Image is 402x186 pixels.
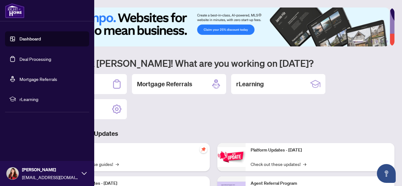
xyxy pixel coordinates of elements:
button: Open asap [377,164,396,183]
a: Mortgage Referrals [19,76,57,82]
p: Self-Help [66,147,205,154]
button: 1 [353,40,363,43]
img: Slide 0 [33,8,390,46]
button: 5 [381,40,383,43]
span: → [303,161,306,167]
span: [EMAIL_ADDRESS][DOMAIN_NAME] [22,174,79,181]
a: Check out these updates!→ [251,161,306,167]
img: Profile Icon [7,167,19,179]
h1: Welcome back [PERSON_NAME]! What are you working on [DATE]? [33,57,394,69]
button: 3 [371,40,373,43]
h2: Mortgage Referrals [137,80,192,88]
span: → [116,161,119,167]
span: [PERSON_NAME] [22,166,79,173]
button: 2 [366,40,368,43]
h2: rLearning [236,80,264,88]
h3: Brokerage & Industry Updates [33,129,394,138]
img: Platform Updates - June 23, 2025 [217,147,246,167]
a: Dashboard [19,36,41,42]
button: 4 [376,40,378,43]
span: rLearning [19,96,85,103]
p: Platform Updates - [DATE] [251,147,389,154]
img: logo [5,3,24,18]
span: pushpin [200,146,207,153]
a: Deal Processing [19,56,51,62]
button: 6 [386,40,388,43]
